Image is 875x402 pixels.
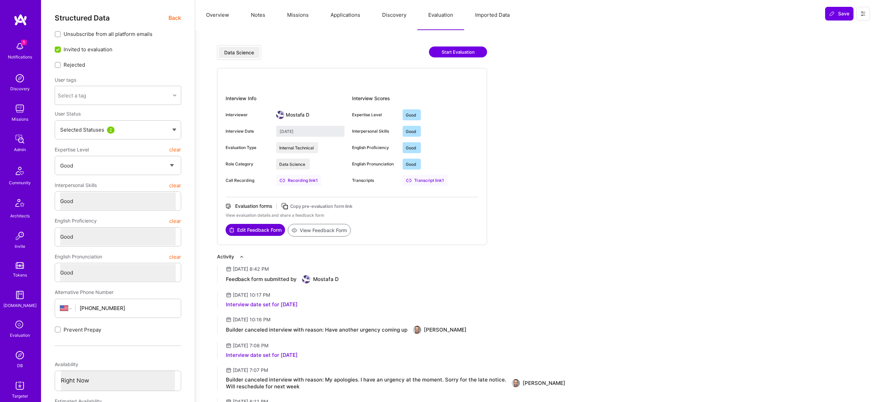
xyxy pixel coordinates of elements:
[64,326,101,333] span: Prevent Prepay
[288,224,351,237] button: View Feedback Form
[172,129,176,131] img: caret
[403,175,447,186] a: Transcript link1
[217,253,234,260] div: Activity
[12,196,28,212] img: Architects
[352,145,397,151] div: English Proficiency
[12,163,28,179] img: Community
[226,161,271,167] div: Role Category
[3,302,37,309] div: [DOMAIN_NAME]
[16,262,24,269] img: tokens
[55,215,97,227] span: English Proficiency
[512,379,520,387] img: User Avatar
[10,85,30,92] div: Discovery
[233,367,268,374] div: [DATE] 7:07 PM
[313,276,339,283] div: Mostafa D
[21,40,27,45] span: 1
[226,301,298,308] div: Interview date set for [DATE]
[15,243,25,250] div: Invite
[424,326,467,333] div: [PERSON_NAME]
[55,289,113,295] span: Alternative Phone Number
[169,251,181,263] button: clear
[226,212,479,218] div: View evaluation details and share a feedback form
[55,251,102,263] span: English Pronunciation
[226,177,271,184] div: Call Recording
[12,392,28,400] div: Targeter
[290,203,352,210] div: Copy pre-evaluation form link
[352,161,397,167] div: English Pronunciation
[352,177,397,184] div: Transcripts
[14,14,27,26] img: logo
[13,288,27,302] img: guide book
[233,316,271,323] div: [DATE] 10:16 PM
[226,224,285,236] button: Edit Feedback Form
[226,326,407,333] div: Builder canceled interview with reason: Have another urgency coming up
[233,292,270,298] div: [DATE] 10:17 PM
[9,179,31,186] div: Community
[13,102,27,116] img: teamwork
[352,93,479,104] div: Interview Scores
[281,202,289,210] i: icon Copy
[14,146,26,153] div: Admin
[403,175,447,186] div: Transcript link 1
[226,112,271,118] div: Interviewer
[12,116,28,123] div: Missions
[64,46,112,53] span: Invited to evaluation
[55,77,76,83] label: User tags
[235,203,272,210] div: Evaluation forms
[523,380,565,387] div: [PERSON_NAME]
[352,112,397,118] div: Expertise Level
[55,358,181,371] div: Availability
[80,299,176,317] input: +1 (000) 000-0000
[226,93,352,104] div: Interview Info
[226,128,271,134] div: Interview Date
[825,7,853,21] button: Save
[10,212,30,219] div: Architects
[233,342,269,349] div: [DATE] 7:08 PM
[8,53,32,61] div: Notifications
[224,49,254,56] div: Data Science
[413,326,421,334] img: User Avatar
[64,30,152,38] span: Unsubscribe from all platform emails
[55,144,89,156] span: Expertise Level
[352,128,397,134] div: Interpersonal Skills
[226,376,506,390] div: Builder canceled interview with reason: My apologies. I have an urgency at the moment. Sorry for ...
[226,276,297,283] div: Feedback form submitted by
[13,40,27,53] img: bell
[13,271,27,279] div: Tokens
[169,144,181,156] button: clear
[13,319,26,332] i: icon SelectionTeam
[276,175,321,186] a: Recording link1
[13,379,27,392] img: Skill Targeter
[13,71,27,85] img: discovery
[55,111,81,117] span: User Status
[169,215,181,227] button: clear
[286,111,309,118] div: Mostafa D
[13,229,27,243] img: Invite
[55,14,110,22] span: Structured Data
[17,362,23,369] div: DB
[829,10,849,17] span: Save
[58,92,86,99] div: Select a tag
[169,14,181,22] span: Back
[10,332,30,339] div: Evaluation
[169,179,181,191] button: clear
[302,275,310,283] img: User Avatar
[226,145,271,151] div: Evaluation Type
[429,46,487,57] button: Start Evaluation
[276,111,284,119] img: User Avatar
[60,126,104,133] span: Selected Statuses
[233,266,269,272] div: [DATE] 8:42 PM
[107,126,115,134] div: 2
[276,175,321,186] div: Recording link 1
[226,352,298,359] div: Interview date set for [DATE]
[13,132,27,146] img: admin teamwork
[173,94,176,97] i: icon Chevron
[55,179,97,191] span: Interpersonal Skills
[64,61,85,68] span: Rejected
[13,348,27,362] img: Admin Search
